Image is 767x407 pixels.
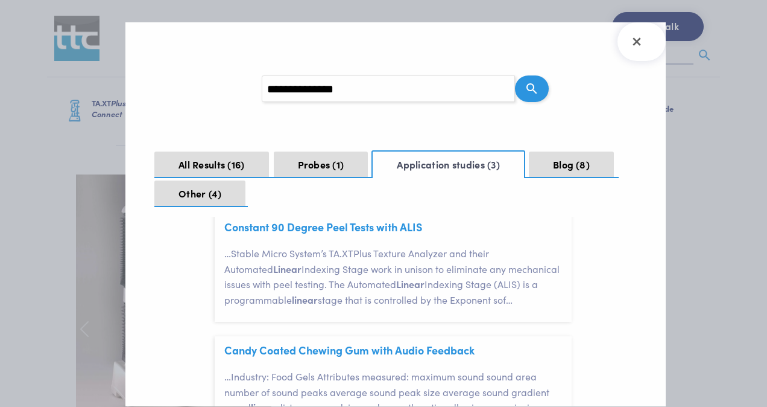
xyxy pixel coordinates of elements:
span: 1 [332,158,344,171]
button: Application studies [371,150,525,178]
span: Linear [396,277,425,290]
button: Other [154,181,245,206]
button: Probes [274,152,368,177]
section: Search Results [125,22,666,406]
span: Candy Coated Chewing Gum with Audio Feedback [224,344,475,357]
a: Constant 90 Degree Peel Tests with ALIS [224,219,422,234]
button: All Results [154,152,269,177]
span: linear [292,293,318,306]
span: 8 [576,158,590,171]
span: 16 [227,158,244,171]
button: Close Search Results [617,22,666,61]
a: Candy Coated Chewing Gum with Audio Feedback [224,342,475,357]
span: Linear [273,262,301,275]
span: Constant 90 Degree Peel Tests with ALIS [224,220,422,234]
span: … [506,293,513,306]
span: … [224,246,231,260]
nav: Search Result Navigation [154,146,637,207]
article: Constant 90 Degree Peel Tests with ALIS [215,213,572,322]
span: 3 [487,158,500,171]
span: 4 [209,187,222,200]
button: Blog [529,152,614,177]
button: Search [515,75,549,102]
span: … [224,370,231,383]
p: Stable Micro System’s TA.XTPlus Texture Analyzer and their Automated Indexing Stage work in uniso... [224,246,572,307]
